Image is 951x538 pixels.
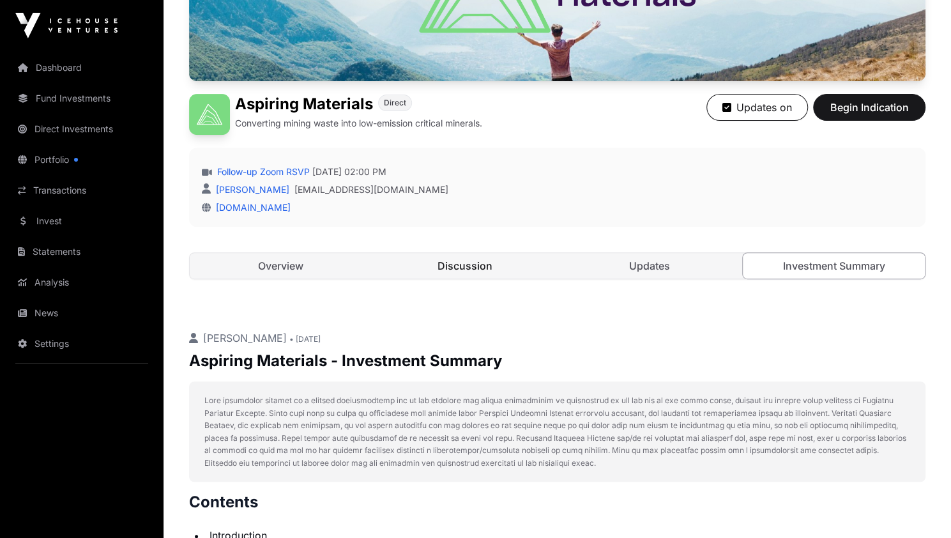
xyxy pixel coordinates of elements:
a: [DOMAIN_NAME] [211,202,291,213]
a: Dashboard [10,54,153,82]
a: Analysis [10,268,153,296]
a: [EMAIL_ADDRESS][DOMAIN_NAME] [294,183,448,196]
a: Updates [559,253,741,279]
h2: Contents [189,492,925,512]
span: Direct [384,98,406,108]
span: Begin Indication [829,100,909,115]
span: • [DATE] [289,334,321,344]
a: Follow-up Zoom RSVP [215,165,310,178]
a: Direct Investments [10,115,153,143]
a: Discussion [374,253,556,279]
img: Icehouse Ventures Logo [15,13,118,38]
a: Statements [10,238,153,266]
nav: Tabs [190,253,925,279]
button: Begin Indication [813,94,925,121]
a: Overview [190,253,372,279]
a: Invest [10,207,153,235]
span: [DATE] 02:00 PM [312,165,386,178]
a: Fund Investments [10,84,153,112]
a: Investment Summary [742,252,925,279]
button: Updates on [706,94,808,121]
a: [PERSON_NAME] [213,184,289,195]
p: Aspiring Materials - Investment Summary [189,351,925,371]
iframe: Chat Widget [887,477,951,538]
h1: Aspiring Materials [235,94,373,114]
a: Begin Indication [813,107,925,119]
a: Portfolio [10,146,153,174]
a: News [10,299,153,327]
a: Settings [10,330,153,358]
p: Converting mining waste into low-emission critical minerals. [235,117,482,130]
p: [PERSON_NAME] [189,330,925,346]
a: Transactions [10,176,153,204]
img: Aspiring Materials [189,94,230,135]
p: Lore ipsumdolor sitamet co a elitsed doeiusmodtemp inc ut lab etdolore mag aliqua enimadminim ve ... [204,394,910,469]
